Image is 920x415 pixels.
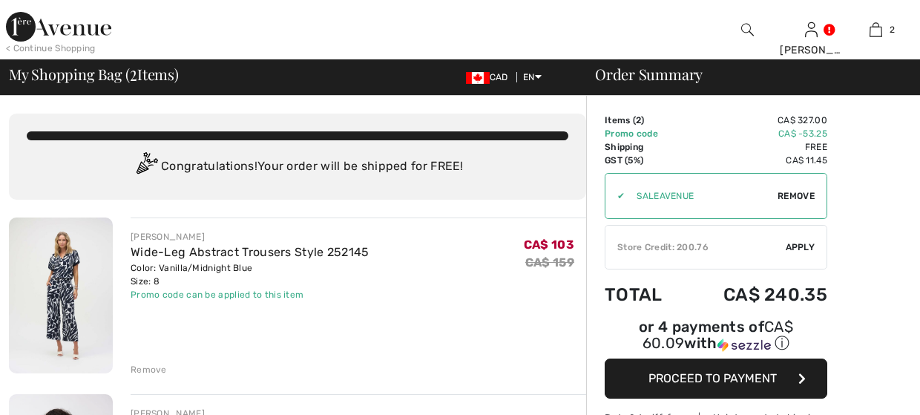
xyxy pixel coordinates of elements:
[131,261,369,288] div: Color: Vanilla/Midnight Blue Size: 8
[648,371,777,385] span: Proceed to Payment
[6,42,96,55] div: < Continue Shopping
[9,67,179,82] span: My Shopping Bag ( Items)
[131,288,369,301] div: Promo code can be applied to this item
[780,42,843,58] div: [PERSON_NAME]
[131,152,161,182] img: Congratulation2.svg
[890,23,895,36] span: 2
[131,363,167,376] div: Remove
[130,63,137,82] span: 2
[643,318,793,352] span: CA$ 60.09
[741,21,754,39] img: search the website
[605,320,827,359] div: or 4 payments ofCA$ 60.09withSezzle Click to learn more about Sezzle
[684,114,827,127] td: CA$ 327.00
[577,67,911,82] div: Order Summary
[625,174,778,218] input: Promo code
[605,127,684,140] td: Promo code
[805,22,818,36] a: Sign In
[870,21,882,39] img: My Bag
[9,218,113,373] img: Wide-Leg Abstract Trousers Style 252145
[605,154,684,167] td: GST (5%)
[605,241,786,254] div: Store Credit: 200.76
[466,72,490,84] img: Canadian Dollar
[786,241,815,254] span: Apply
[805,21,818,39] img: My Info
[466,72,514,82] span: CAD
[131,230,369,244] div: [PERSON_NAME]
[778,189,815,203] span: Remove
[717,339,771,352] img: Sezzle
[605,320,827,353] div: or 4 payments of with
[605,359,827,399] button: Proceed to Payment
[684,154,827,167] td: CA$ 11.45
[605,269,684,320] td: Total
[844,21,907,39] a: 2
[523,72,542,82] span: EN
[684,269,827,320] td: CA$ 240.35
[636,115,641,125] span: 2
[524,238,574,252] span: CA$ 103
[27,152,568,182] div: Congratulations! Your order will be shipped for FREE!
[684,127,827,140] td: CA$ -53.25
[605,114,684,127] td: Items ( )
[6,12,111,42] img: 1ère Avenue
[525,255,574,269] s: CA$ 159
[684,140,827,154] td: Free
[605,189,625,203] div: ✔
[131,245,369,259] a: Wide-Leg Abstract Trousers Style 252145
[605,140,684,154] td: Shipping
